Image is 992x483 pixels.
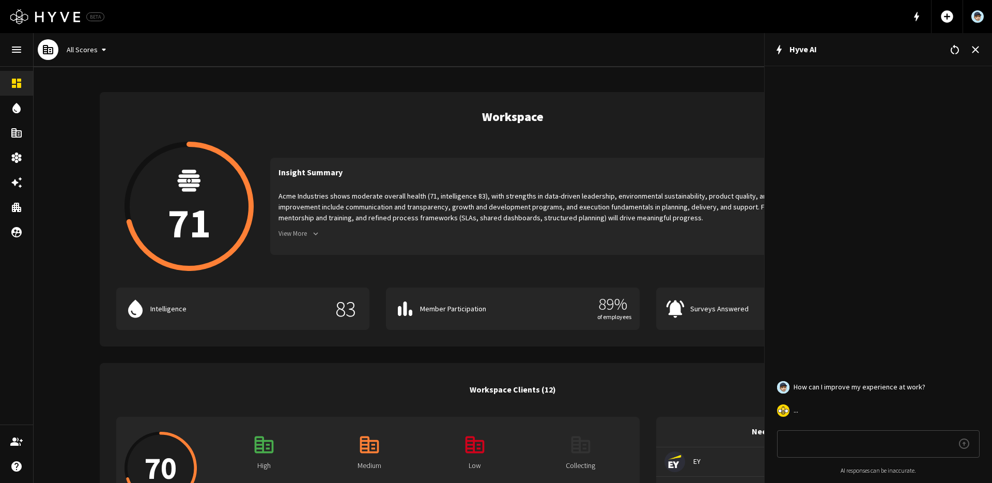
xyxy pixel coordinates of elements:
h2: Hyve AI [789,44,944,54]
p: Medium [358,460,381,471]
img: efdfb62a51f14e4621b944d22935e28a.jpeg [777,381,789,394]
span: ... [794,405,980,416]
button: Reset Conversation [944,39,965,60]
span: EY [693,456,885,467]
button: Add [936,5,958,28]
p: 83 [330,298,361,320]
span: add_circle [940,9,954,24]
p: Intelligence [150,304,327,314]
h5: Workspace [482,109,544,125]
button: Intelligence83 [116,288,370,330]
button: 71 [125,142,254,271]
p: Acme Industries shows moderate overall health (71, intelligence 83), with strengths in data-drive... [278,191,902,223]
a: EY [656,447,910,476]
h6: Needs Attention [752,425,814,439]
p: Low [469,460,481,471]
p: AI responses can be inaccurate. [777,466,980,475]
h6: Insight Summary [278,166,343,187]
img: ey.com [664,451,685,472]
button: All Scores [63,40,114,59]
p: 71 [167,202,211,244]
span: water_drop [10,102,23,114]
button: View More [278,226,322,242]
span: How can I improve my experience at work? [794,382,980,393]
div: BETA [86,12,104,21]
img: User Avatar [971,10,984,23]
h6: Workspace Clients (12) [470,383,556,397]
span: water_drop [125,298,146,320]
